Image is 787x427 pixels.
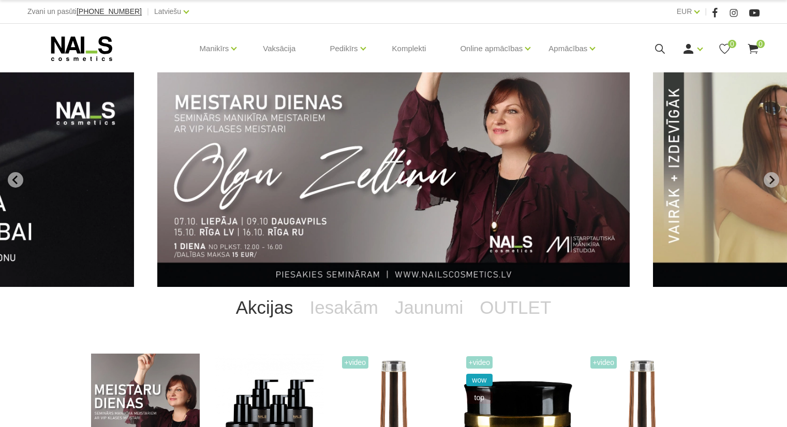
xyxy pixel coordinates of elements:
a: Jaunumi [387,287,471,328]
a: 0 [747,42,760,55]
span: +Video [342,356,369,369]
span: wow [466,374,493,386]
a: [PHONE_NUMBER] [77,8,142,16]
a: Iesakām [302,287,387,328]
a: EUR [677,5,692,18]
a: OUTLET [471,287,559,328]
a: Komplekti [384,24,435,73]
a: 0 [718,42,731,55]
span: [PHONE_NUMBER] [77,7,142,16]
a: Vaksācija [255,24,304,73]
button: Go to last slide [8,172,23,188]
a: Pedikīrs [330,28,358,69]
li: 1 of 13 [157,72,630,287]
button: Next slide [764,172,779,188]
a: Akcijas [228,287,302,328]
div: Zvani un pasūti [27,5,142,18]
a: Apmācības [548,28,587,69]
span: 0 [756,40,765,48]
span: | [147,5,149,18]
a: Latviešu [154,5,181,18]
span: +Video [590,356,617,369]
span: top [466,391,493,404]
span: +Video [466,356,493,369]
a: Online apmācības [460,28,523,69]
span: | [705,5,707,18]
a: Manikīrs [200,28,229,69]
span: 0 [728,40,736,48]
